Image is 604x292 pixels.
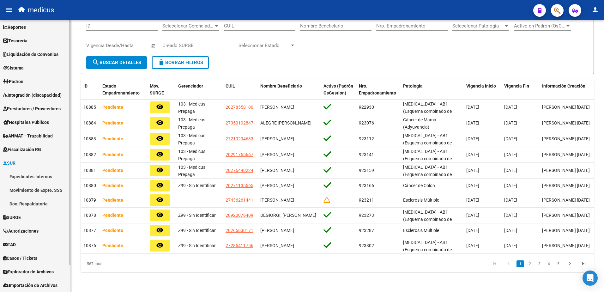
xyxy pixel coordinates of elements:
span: Padrón [3,78,23,85]
span: [DATE] [504,120,517,125]
datatable-header-cell: Activo (Padrón OsGestion) [321,79,356,100]
span: [DATE] [504,152,517,157]
datatable-header-cell: Estado Empadronamiento [100,79,147,100]
span: 923287 [359,228,374,233]
span: 10881 [83,168,96,173]
span: 27285411756 [226,243,253,248]
span: 10883 [83,136,96,141]
span: 10880 [83,183,96,188]
span: Prestadores / Proveedores [3,105,61,112]
span: ANMAT - Trazabilidad [3,132,53,139]
span: [DATE] [504,105,517,110]
datatable-header-cell: Nombre Beneficiario [258,79,321,100]
span: Sistema [3,64,24,71]
mat-icon: remove_red_eye [156,103,164,111]
span: 10884 [83,120,96,125]
span: TAD [3,241,16,248]
span: [PERSON_NAME] [DATE] [542,228,590,233]
mat-icon: remove_red_eye [156,241,164,249]
datatable-header-cell: Vigencia Fin [502,79,540,100]
span: Z99 - Sin Identificar [178,183,216,188]
span: [PERSON_NAME] [260,168,294,173]
span: 923076 [359,120,374,125]
span: 923302 [359,243,374,248]
datatable-header-cell: ID [81,79,100,100]
span: 103 - Medicus Prepaga [178,165,205,177]
span: [PERSON_NAME] [260,136,294,141]
span: Tesorería [3,37,27,44]
span: 20271135565 [226,183,253,188]
datatable-header-cell: Mov. SURGE [147,79,176,100]
span: 923211 [359,198,374,203]
span: [DATE] [466,198,479,203]
span: [PERSON_NAME] [DATE] [542,152,590,157]
span: [DATE] [466,243,479,248]
span: [DATE] [466,136,479,141]
span: 27436261441 [226,198,253,203]
mat-icon: remove_red_eye [156,196,164,204]
a: go to first page [489,260,501,267]
span: Vigencia Inicio [466,83,496,88]
span: 103 - Medicus Prepaga [178,149,205,161]
span: Pendiente [102,120,123,125]
span: Z99 - Sin Identificar [178,243,216,248]
span: 20920076409 [226,213,253,218]
a: go to next page [564,260,576,267]
span: [MEDICAL_DATA] - AB1 (Esquema combinado de asociaciones y/o monodrogas) [403,101,452,128]
span: [DATE] [466,183,479,188]
span: SURGE [3,214,21,221]
a: 5 [554,260,562,267]
span: Casos / Tickets [3,255,37,262]
li: page 1 [516,259,525,269]
mat-icon: person [591,6,599,14]
span: [PERSON_NAME] [260,198,294,203]
mat-icon: delete [158,58,165,66]
span: [PERSON_NAME] [DATE] [542,120,590,125]
span: Importación de Archivos [3,282,57,289]
span: Cáncer de Mama (Adyuvancia) [403,117,436,130]
span: 10878 [83,213,96,218]
span: 10876 [83,243,96,248]
span: Pendiente [102,228,123,233]
a: 4 [545,260,553,267]
span: [DATE] [504,228,517,233]
span: ID [83,83,88,88]
button: Buscar Detalles [86,56,147,69]
span: 10882 [83,152,96,157]
span: Explorador de Archivos [3,268,54,275]
span: 923141 [359,152,374,157]
span: [DATE] [466,168,479,173]
div: Open Intercom Messenger [583,271,598,286]
span: Borrar Filtros [158,60,203,65]
li: page 4 [544,259,553,269]
span: Activo en Padrón (OsGestion) [514,23,565,29]
span: DEGIORGI, [PERSON_NAME] [260,213,316,218]
li: page 2 [525,259,535,269]
mat-icon: remove_red_eye [156,119,164,126]
li: page 3 [535,259,544,269]
datatable-header-cell: Vigencia Inicio [464,79,502,100]
div: 567 total [81,256,182,272]
span: [PERSON_NAME] [DATE] [542,136,590,141]
span: [PERSON_NAME] [DATE] [542,183,590,188]
span: 923166 [359,183,374,188]
span: ALEGRE [PERSON_NAME] [260,120,311,125]
datatable-header-cell: Información Creación [540,79,603,100]
span: Mov. SURGE [150,83,164,96]
span: Nombre Beneficiario [260,83,302,88]
span: [PERSON_NAME] [260,152,294,157]
a: 2 [526,260,534,267]
a: 1 [516,260,524,267]
datatable-header-cell: Patología [401,79,464,100]
button: Borrar Filtros [152,56,209,69]
span: [DATE] [504,183,517,188]
span: Autorizaciones [3,228,39,234]
datatable-header-cell: Gerenciador [176,79,223,100]
span: [DATE] [504,213,517,218]
datatable-header-cell: Nro. Empadronamiento [356,79,401,100]
span: 20276498224 [226,168,253,173]
span: Esclerosis Múltiple [403,198,439,203]
span: Integración (discapacidad) [3,92,62,99]
span: Pendiente [102,152,123,157]
span: [DATE] [504,198,517,203]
